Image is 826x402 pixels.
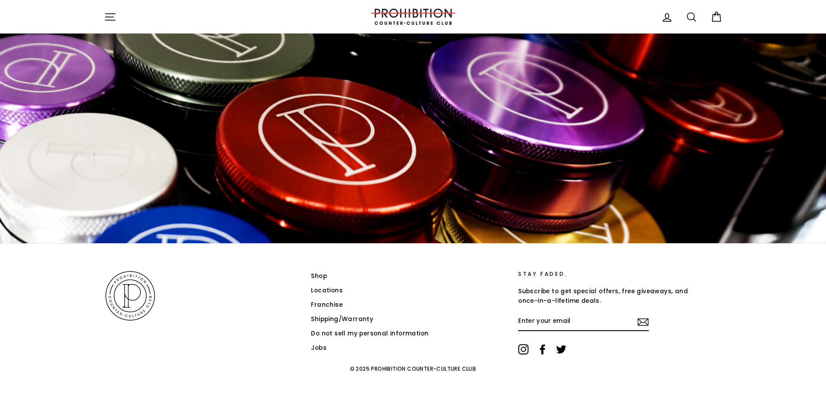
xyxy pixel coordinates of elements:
[311,270,327,283] a: Shop
[311,298,343,312] a: Franchise
[370,9,457,25] img: PROHIBITION COUNTER-CULTURE CLUB
[518,287,690,306] p: Subscribe to get special offers, free giveaways, and once-in-a-lifetime deals.
[311,284,343,297] a: Locations
[104,270,156,322] img: PROHIBITION COUNTER-CULTURE CLUB
[104,361,722,376] p: © 2025 PROHIBITION COUNTER-CULTURE CLUB
[311,327,428,340] a: Do not sell my personal information
[518,312,649,331] input: Enter your email
[311,342,327,355] a: Jobs
[311,313,373,326] a: Shipping/Warranty
[518,270,690,278] p: STAY FADED.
